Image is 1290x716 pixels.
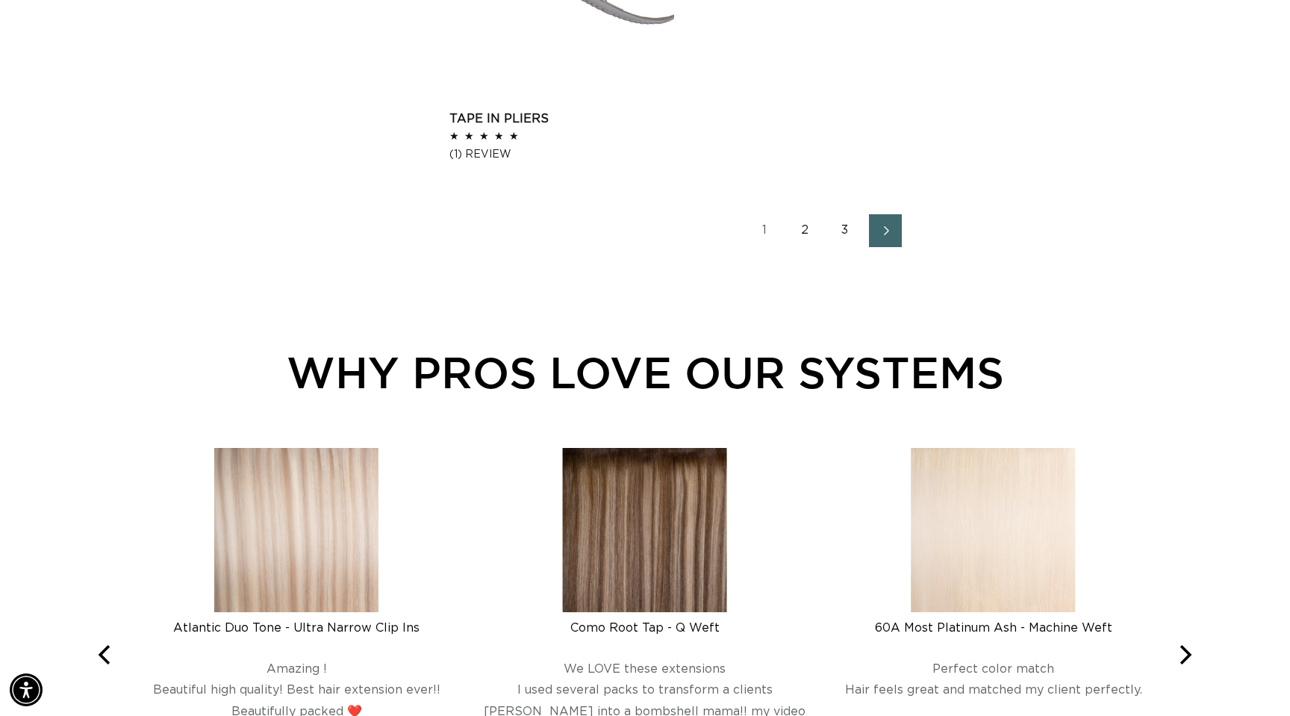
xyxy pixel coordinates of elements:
div: We LOVE these extensions [483,661,808,676]
a: Page 2 [788,214,821,247]
img: Atlantic Duo Tone - Ultra Narrow Clip Ins [214,448,378,612]
div: Amazing ! [134,661,459,676]
div: Como Root Tap - Q Weft [483,620,808,635]
button: Next [1168,638,1200,671]
div: Perfect color match [831,661,1156,676]
a: Next page [869,214,902,247]
a: Atlantic Duo Tone - Ultra Narrow Clip Ins [134,606,459,635]
div: Atlantic Duo Tone - Ultra Narrow Clip Ins [134,620,459,635]
a: Page 3 [829,214,861,247]
div: 60A Most Platinum Ash - Machine Weft [831,620,1156,635]
div: WHY PROS LOVE OUR SYSTEMS [90,340,1200,405]
a: Tape In Pliers [449,110,674,128]
a: Page 1 [748,214,781,247]
button: Previous [90,638,122,671]
nav: Pagination [449,214,1200,247]
img: Como Root Tap - Q Weft [563,448,727,612]
div: Accessibility Menu [10,673,43,706]
img: 60A Most Platinum Ash - Machine Weft [912,448,1076,612]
